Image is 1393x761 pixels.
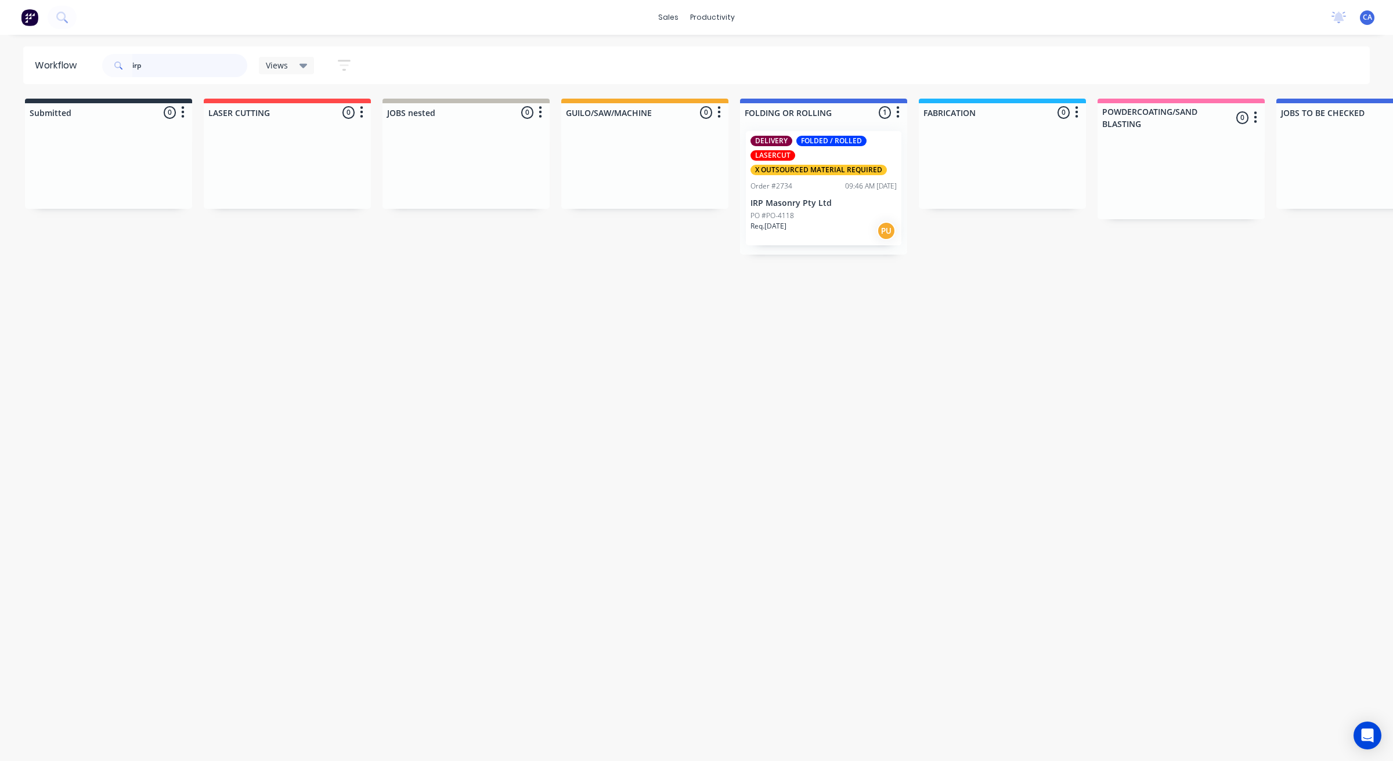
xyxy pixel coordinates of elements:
[750,150,795,161] div: LASERCUT
[796,136,867,146] div: FOLDED / ROLLED
[750,181,792,191] div: Order #2734
[750,165,887,175] div: X OUTSOURCED MATERIAL REQUIRED
[845,181,897,191] div: 09:46 AM [DATE]
[750,221,786,231] p: Req. [DATE]
[750,136,792,146] div: DELIVERY
[1354,722,1381,749] div: Open Intercom Messenger
[1363,12,1372,23] span: CA
[21,9,38,26] img: Factory
[266,59,288,71] span: Views
[746,131,901,245] div: DELIVERYFOLDED / ROLLEDLASERCUTX OUTSOURCED MATERIAL REQUIREDOrder #273409:46 AM [DATE]IRP Masonr...
[750,211,794,221] p: PO #PO-4118
[877,222,896,240] div: PU
[652,9,684,26] div: sales
[132,54,247,77] input: Search for orders...
[750,198,897,208] p: IRP Masonry Pty Ltd
[35,59,82,73] div: Workflow
[684,9,741,26] div: productivity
